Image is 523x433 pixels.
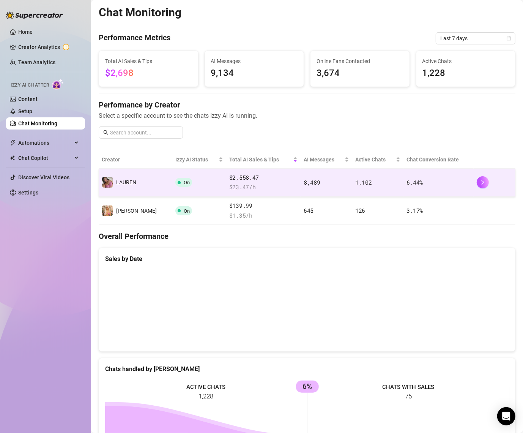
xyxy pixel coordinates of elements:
[99,151,172,169] th: Creator
[406,179,423,186] span: 6.44 %
[52,79,64,90] img: AI Chatter
[105,254,509,264] div: Sales by Date
[184,180,190,185] span: On
[116,208,157,214] span: [PERSON_NAME]
[406,207,423,214] span: 3.17 %
[422,66,509,81] span: 1,228
[18,29,33,35] a: Home
[105,364,509,374] div: Chats handled by [PERSON_NAME]
[477,176,489,188] button: right
[11,82,49,89] span: Izzy AI Chatter
[10,140,16,146] span: thunderbolt
[304,207,313,214] span: 645
[6,11,63,19] img: logo-BBDzfeDw.svg
[403,151,474,169] th: Chat Conversion Rate
[103,130,109,135] span: search
[211,66,298,81] span: 9,134
[229,155,291,164] span: Total AI Sales & Tips
[355,207,365,214] span: 126
[18,137,72,149] span: Automations
[18,41,79,53] a: Creator Analytics exclamation-circle
[440,33,511,44] span: Last 7 days
[175,155,217,164] span: Izzy AI Status
[18,174,69,180] a: Discover Viral Videos
[229,211,298,220] span: $ 1.35 /h
[18,152,72,164] span: Chat Copilot
[105,57,192,65] span: Total AI Sales & Tips
[184,208,190,214] span: On
[301,151,352,169] th: AI Messages
[18,190,38,196] a: Settings
[110,128,178,137] input: Search account...
[355,179,372,186] span: 1,102
[226,151,301,169] th: Total AI Sales & Tips
[211,57,298,65] span: AI Messages
[352,151,403,169] th: Active Chats
[480,180,485,185] span: right
[99,100,515,110] h4: Performance by Creator
[99,5,181,20] h2: Chat Monitoring
[304,179,320,186] span: 8,489
[497,407,515,425] div: Open Intercom Messenger
[116,179,136,185] span: ️‍LAUREN
[99,32,170,44] h4: Performance Metrics
[229,183,298,192] span: $ 23.47 /h
[18,96,38,102] a: Content
[507,36,511,41] span: calendar
[317,66,403,81] span: 3,674
[422,57,509,65] span: Active Chats
[102,205,113,216] img: Anthia
[317,57,403,65] span: Online Fans Contacted
[18,59,55,65] a: Team Analytics
[172,151,226,169] th: Izzy AI Status
[304,155,343,164] span: AI Messages
[99,231,515,242] h4: Overall Performance
[105,68,134,78] span: $2,698
[102,177,113,188] img: ️‍LAUREN
[10,155,15,161] img: Chat Copilot
[18,120,57,126] a: Chat Monitoring
[18,108,32,114] a: Setup
[355,155,394,164] span: Active Chats
[229,173,298,182] span: $2,558.47
[99,111,515,120] span: Select a specific account to see the chats Izzy AI is running.
[229,201,298,210] span: $139.99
